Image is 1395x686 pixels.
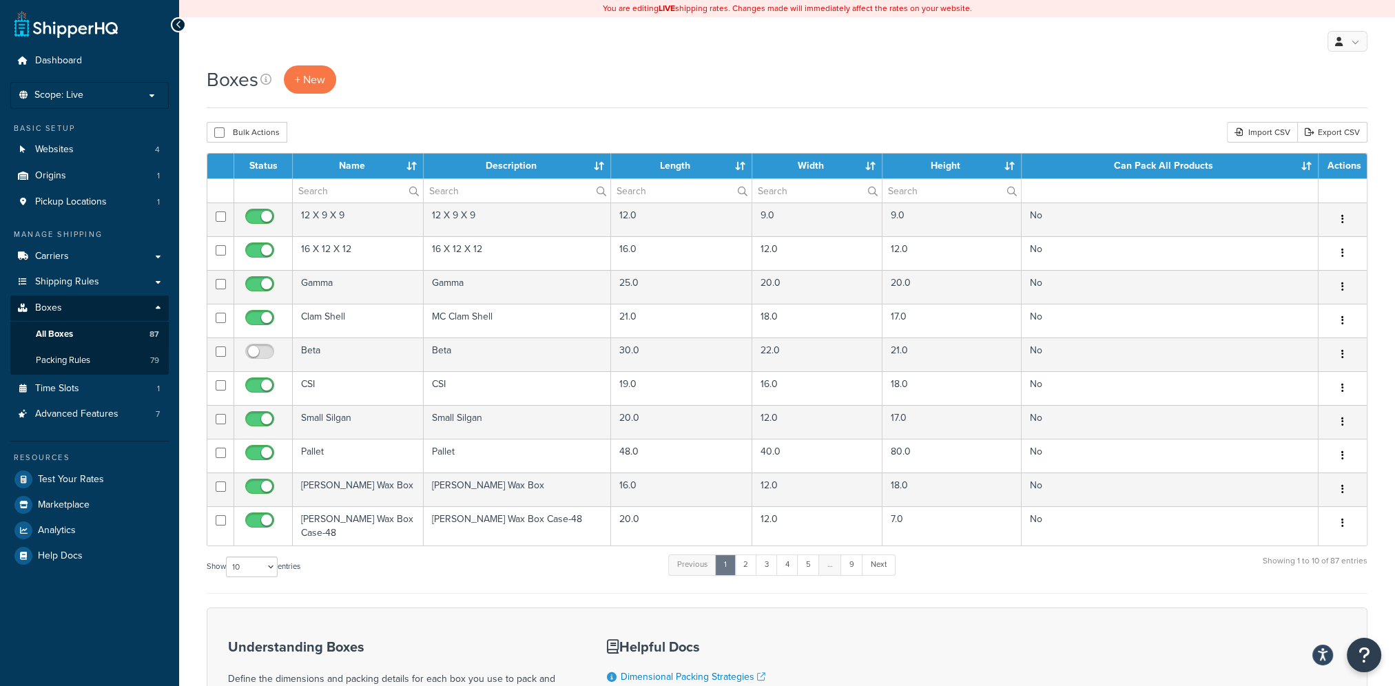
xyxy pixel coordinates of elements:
div: Manage Shipping [10,229,169,240]
td: 40.0 [752,439,882,472]
span: 7 [156,408,160,420]
span: Origins [35,170,66,182]
a: Help Docs [10,543,169,568]
td: Pallet [424,439,611,472]
input: Search [882,179,1021,202]
td: [PERSON_NAME] Wax Box Case-48 [293,506,424,545]
span: Test Your Rates [38,474,104,486]
td: 12.0 [752,472,882,506]
td: 12.0 [882,236,1022,270]
div: Import CSV [1227,122,1297,143]
a: Analytics [10,518,169,543]
a: Shipping Rules [10,269,169,295]
span: Help Docs [38,550,83,562]
td: Gamma [424,270,611,304]
div: Showing 1 to 10 of 87 entries [1263,553,1367,583]
a: 1 [715,554,736,575]
th: Description : activate to sort column ascending [424,154,611,178]
th: Can Pack All Products : activate to sort column ascending [1022,154,1319,178]
span: Boxes [35,302,62,314]
h1: Boxes [207,66,258,93]
a: Next [862,554,896,575]
a: Advanced Features 7 [10,402,169,427]
td: Small Silgan [424,405,611,439]
td: Gamma [293,270,424,304]
span: Time Slots [35,383,79,395]
li: Websites [10,137,169,163]
td: No [1022,304,1319,337]
a: Boxes [10,295,169,321]
a: Previous [668,554,716,575]
td: 18.0 [882,472,1022,506]
td: 12.0 [611,202,752,236]
button: Bulk Actions [207,122,287,143]
td: 21.0 [882,337,1022,371]
td: [PERSON_NAME] Wax Box Case-48 [424,506,611,545]
a: Websites 4 [10,137,169,163]
td: 22.0 [752,337,882,371]
span: Websites [35,144,74,156]
td: 20.0 [611,405,752,439]
b: LIVE [659,2,675,14]
a: Export CSV [1297,122,1367,143]
td: [PERSON_NAME] Wax Box [424,472,611,506]
h3: Understanding Boxes [228,639,572,654]
td: No [1022,506,1319,545]
li: All Boxes [10,322,169,347]
td: Pallet [293,439,424,472]
td: 48.0 [611,439,752,472]
td: 12 X 9 X 9 [424,202,611,236]
input: Search [424,179,610,202]
td: 30.0 [611,337,752,371]
h3: Helpful Docs [607,639,823,654]
a: Dashboard [10,48,169,74]
td: 16.0 [611,236,752,270]
li: Pickup Locations [10,189,169,215]
td: 19.0 [611,371,752,405]
span: Scope: Live [34,90,83,101]
th: Status [234,154,293,178]
div: Basic Setup [10,123,169,134]
li: Boxes [10,295,169,374]
a: Packing Rules 79 [10,348,169,373]
td: 12.0 [752,405,882,439]
td: 20.0 [611,506,752,545]
td: No [1022,270,1319,304]
td: 20.0 [882,270,1022,304]
td: 12.0 [752,506,882,545]
td: Beta [424,337,611,371]
span: 1 [157,196,160,208]
button: Open Resource Center [1347,638,1381,672]
span: All Boxes [36,329,73,340]
td: [PERSON_NAME] Wax Box [293,472,424,506]
td: 9.0 [882,202,1022,236]
td: 16 X 12 X 12 [293,236,424,270]
td: No [1022,439,1319,472]
a: ShipperHQ Home [14,10,118,38]
td: 16 X 12 X 12 [424,236,611,270]
span: Packing Rules [36,355,90,366]
span: 79 [150,355,159,366]
div: Resources [10,452,169,464]
span: Pickup Locations [35,196,107,208]
a: 9 [840,554,863,575]
a: … [818,554,842,575]
td: 17.0 [882,405,1022,439]
td: 7.0 [882,506,1022,545]
span: Carriers [35,251,69,262]
input: Search [611,179,752,202]
span: Marketplace [38,499,90,511]
a: Test Your Rates [10,467,169,492]
td: No [1022,202,1319,236]
a: All Boxes 87 [10,322,169,347]
a: Carriers [10,244,169,269]
li: Marketplace [10,492,169,517]
a: Dimensional Packing Strategies [621,669,765,684]
td: Small Silgan [293,405,424,439]
a: + New [284,65,336,94]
